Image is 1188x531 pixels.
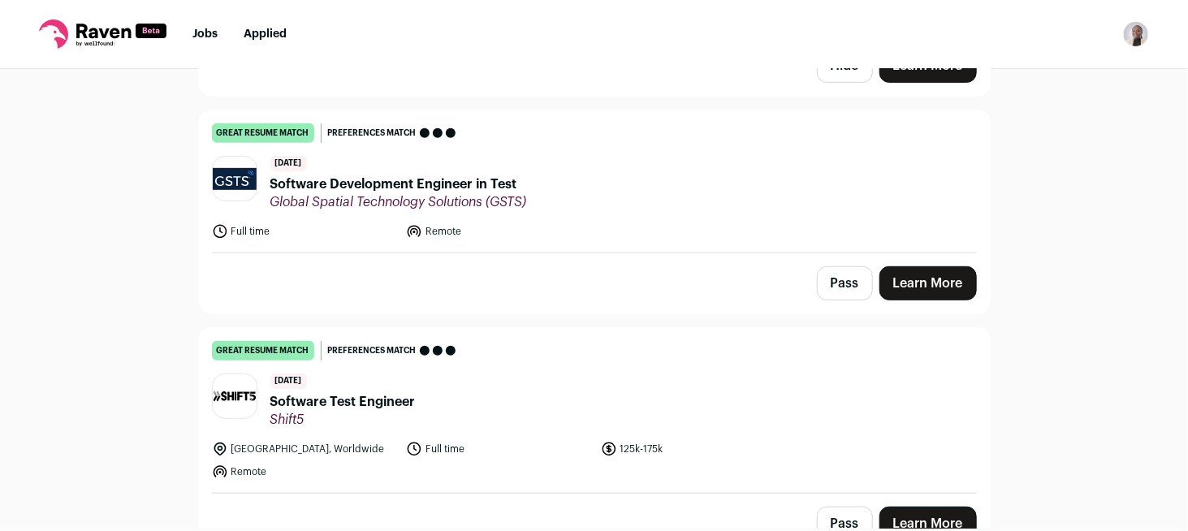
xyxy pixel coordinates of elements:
button: Open dropdown [1123,21,1149,47]
a: great resume match Preferences match [DATE] Software Development Engineer in Test Global Spatial ... [199,110,990,253]
li: Full time [212,223,397,240]
span: Software Development Engineer in Test [270,175,527,194]
span: Global Spatial Technology Solutions (GSTS) [270,194,527,210]
span: [DATE] [270,156,307,171]
li: Remote [406,223,591,240]
li: [GEOGRAPHIC_DATA], Worldwide [212,441,397,457]
span: Preferences match [328,125,417,141]
li: 125k-175k [601,441,786,457]
button: Pass [817,266,873,300]
img: 0a22ad062a4543bf36760c7d1827206b7cd30d39ba7cb7cbe426e0642065db3d.jpg [213,168,257,190]
img: 2721967-medium_jpg [1123,21,1149,47]
span: Preferences match [328,343,417,359]
span: Software Test Engineer [270,392,416,412]
img: b902b740a09a39499172f6eef21f17ff20a3a7782374479727f39d3ed06271bc.jpg [213,390,257,402]
a: Applied [244,28,287,40]
span: [DATE] [270,373,307,389]
a: Learn More [879,266,977,300]
div: great resume match [212,341,314,360]
li: Full time [406,441,591,457]
a: Jobs [192,28,218,40]
a: great resume match Preferences match [DATE] Software Test Engineer Shift5 [GEOGRAPHIC_DATA], Worl... [199,328,990,493]
li: Remote [212,464,397,480]
div: great resume match [212,123,314,143]
span: Shift5 [270,412,416,428]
